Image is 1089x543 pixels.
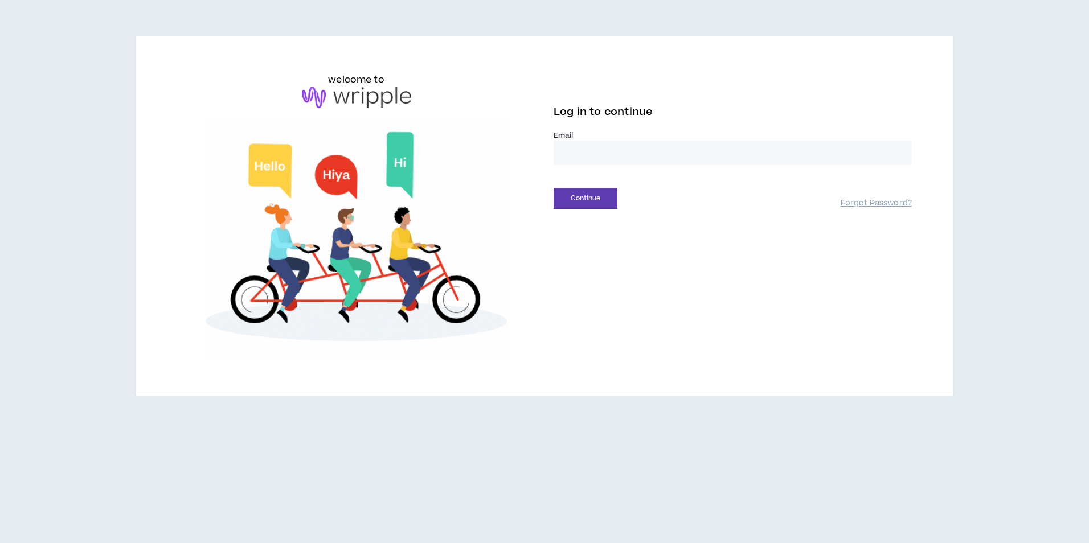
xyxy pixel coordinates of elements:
[302,87,411,108] img: logo-brand.png
[177,120,535,360] img: Welcome to Wripple
[554,188,617,209] button: Continue
[841,198,912,209] a: Forgot Password?
[554,130,912,141] label: Email
[554,105,653,119] span: Log in to continue
[328,73,384,87] h6: welcome to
